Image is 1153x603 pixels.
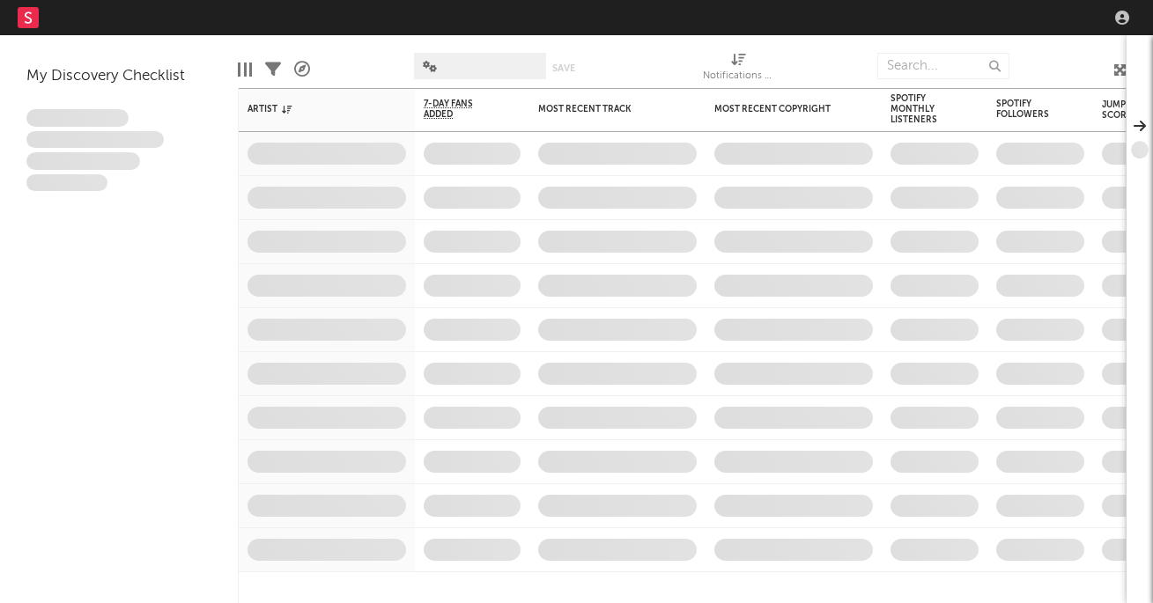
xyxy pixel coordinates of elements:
[26,174,107,192] span: Aliquam viverra
[714,104,846,114] div: Most Recent Copyright
[538,104,670,114] div: Most Recent Track
[238,44,252,95] div: Edit Columns
[877,53,1009,79] input: Search...
[703,66,773,87] div: Notifications (Artist)
[891,93,952,125] div: Spotify Monthly Listeners
[703,44,773,95] div: Notifications (Artist)
[294,44,310,95] div: A&R Pipeline
[424,99,494,120] span: 7-Day Fans Added
[1102,99,1146,121] div: Jump Score
[265,44,281,95] div: Filters
[248,104,380,114] div: Artist
[26,152,140,170] span: Praesent ac interdum
[996,99,1058,120] div: Spotify Followers
[552,63,575,73] button: Save
[26,109,129,127] span: Lorem ipsum dolor
[26,66,211,87] div: My Discovery Checklist
[26,131,164,149] span: Integer aliquet in purus et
